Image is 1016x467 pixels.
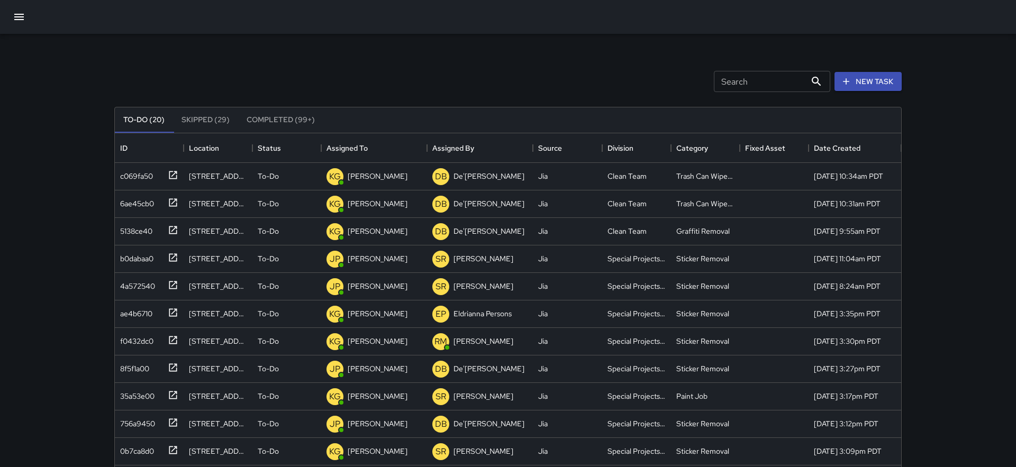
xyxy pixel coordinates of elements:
[814,198,881,209] div: 8/13/2025, 10:31am PDT
[435,198,447,210] p: DB
[434,335,447,348] p: RM
[258,336,279,346] p: To-Do
[330,418,340,431] p: JP
[258,281,279,291] p: To-Do
[348,198,407,209] p: [PERSON_NAME]
[671,133,740,163] div: Category
[435,225,447,238] p: DB
[173,107,238,133] button: Skipped (29)
[453,336,513,346] p: [PERSON_NAME]
[348,446,407,456] p: [PERSON_NAME]
[453,391,513,401] p: [PERSON_NAME]
[453,308,512,319] p: Eldrianna Persons
[120,133,128,163] div: ID
[252,133,321,163] div: Status
[676,253,729,264] div: Sticker Removal
[436,390,446,403] p: SR
[538,133,562,163] div: Source
[329,308,341,321] p: KG
[116,194,154,209] div: 6ae45cb0
[676,281,729,291] div: Sticker Removal
[533,133,602,163] div: Source
[814,281,881,291] div: 8/11/2025, 8:24am PDT
[432,133,474,163] div: Assigned By
[538,281,548,291] div: Jia
[115,107,173,133] button: To-Do (20)
[330,253,340,265] p: JP
[602,133,671,163] div: Division
[321,133,427,163] div: Assigned To
[258,308,279,319] p: To-Do
[538,198,548,209] div: Jia
[676,308,729,319] div: Sticker Removal
[116,442,154,456] div: 0b7ca8d0
[116,359,149,374] div: 8f5f1a00
[814,391,878,401] div: 8/6/2025, 3:17pm PDT
[453,253,513,264] p: [PERSON_NAME]
[116,277,155,291] div: 4a572540
[258,198,279,209] p: To-Do
[436,445,446,458] p: SR
[427,133,533,163] div: Assigned By
[348,281,407,291] p: [PERSON_NAME]
[607,281,666,291] div: Special Projects Team
[189,171,247,181] div: 22 Battery Street
[238,107,323,133] button: Completed (99+)
[436,253,446,265] p: SR
[435,170,447,183] p: DB
[607,226,647,236] div: Clean Team
[326,133,368,163] div: Assigned To
[116,304,152,319] div: ae4b6710
[116,387,155,401] div: 35a53e00
[453,198,524,209] p: De'[PERSON_NAME]
[607,363,666,374] div: Special Projects Team
[189,391,247,401] div: 611 Washington Street
[607,308,666,319] div: Special Projects Team
[435,363,447,376] p: DB
[189,198,247,209] div: 22 Battery Street
[538,418,548,429] div: Jia
[348,253,407,264] p: [PERSON_NAME]
[116,414,155,429] div: 756a9450
[329,225,341,238] p: KG
[676,418,729,429] div: Sticker Removal
[453,446,513,456] p: [PERSON_NAME]
[348,308,407,319] p: [PERSON_NAME]
[116,222,152,236] div: 5138ce40
[348,391,407,401] p: [PERSON_NAME]
[348,171,407,181] p: [PERSON_NAME]
[329,445,341,458] p: KG
[453,418,524,429] p: De'[PERSON_NAME]
[453,363,524,374] p: De'[PERSON_NAME]
[453,171,524,181] p: De'[PERSON_NAME]
[607,171,647,181] div: Clean Team
[329,170,341,183] p: KG
[116,249,153,264] div: b0dabaa0
[607,446,666,456] div: Special Projects Team
[834,72,902,91] button: New Task
[814,336,881,346] div: 8/6/2025, 3:30pm PDT
[189,226,247,236] div: 22 Battery Street
[184,133,252,163] div: Location
[607,198,647,209] div: Clean Team
[189,308,247,319] div: 317 Montgomery Street
[676,446,729,456] div: Sticker Removal
[330,363,340,376] p: JP
[607,253,666,264] div: Special Projects Team
[116,167,153,181] div: c069fa50
[329,335,341,348] p: KG
[607,336,666,346] div: Special Projects Team
[453,281,513,291] p: [PERSON_NAME]
[538,363,548,374] div: Jia
[814,308,881,319] div: 8/6/2025, 3:35pm PDT
[189,446,247,456] div: 600 California Street
[329,390,341,403] p: KG
[189,336,247,346] div: 700 Montgomery Street
[814,363,881,374] div: 8/6/2025, 3:27pm PDT
[435,418,447,431] p: DB
[189,418,247,429] div: 624 Sacramento Street
[330,280,340,293] p: JP
[809,133,901,163] div: Date Created
[676,171,734,181] div: Trash Can Wiped Down
[115,133,184,163] div: ID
